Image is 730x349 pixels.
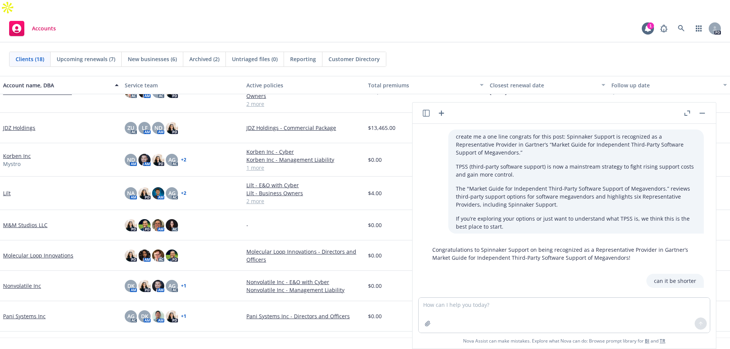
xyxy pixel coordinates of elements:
[608,76,730,94] button: Follow up date
[432,246,696,262] p: Congratulations to Spinnaker Support on being recognized as a Representative Provider in Gartner’...
[168,282,176,290] span: AG
[141,312,148,320] span: DK
[368,189,382,197] span: $4.00
[660,338,665,344] a: TR
[181,284,186,288] a: + 1
[127,282,135,290] span: DK
[487,76,608,94] button: Closest renewal date
[246,221,248,229] span: -
[181,191,186,196] a: + 2
[456,133,696,156] p: create me a one line congrats for this post: Spinnaker Support is recognized as a Representative ...
[127,124,134,132] span: ZU
[243,76,365,94] button: Active policies
[32,25,56,32] span: Accounts
[490,81,597,89] div: Closest renewal date
[246,156,362,164] a: Korben Inc - Management Liability
[152,154,164,166] img: photo
[125,81,240,89] div: Service team
[181,314,186,319] a: + 1
[154,124,162,132] span: ND
[368,282,382,290] span: $0.00
[3,189,11,197] a: Lilt
[127,312,135,320] span: AG
[127,189,135,197] span: NA
[456,185,696,208] p: The "Market Guide for Independent Third-Party Software Support of Megavendors.” reviews third-par...
[3,81,110,89] div: Account name, DBA
[166,219,178,231] img: photo
[691,21,706,36] a: Switch app
[128,55,177,63] span: New businesses (6)
[232,55,278,63] span: Untriaged files (0)
[152,219,164,231] img: photo
[246,278,362,286] a: Nonvolatile Inc - E&O with Cyber
[246,336,362,344] a: Frequency Coworking and Events
[122,76,243,94] button: Service team
[181,158,186,162] a: + 2
[246,248,362,264] a: Molecular Loop Innovations - Directors and Officers
[3,251,73,259] a: Molecular Loop Innovations
[152,187,164,199] img: photo
[166,122,178,134] img: photo
[456,215,696,231] p: If you’re exploring your options or just want to understand what TPSS is, we think this is the be...
[138,250,151,262] img: photo
[368,251,382,259] span: $0.00
[246,81,362,89] div: Active policies
[3,160,21,168] span: Mystro
[365,76,487,94] button: Total premiums
[368,124,395,132] span: $13,465.00
[246,286,362,294] a: Nonvolatile Inc - Management Liability
[3,312,46,320] a: Pani Systems Inc
[168,189,176,197] span: AG
[16,55,44,63] span: Clients (18)
[166,310,178,322] img: photo
[416,333,713,349] span: Nova Assist can make mistakes. Explore what Nova can do: Browse prompt library for and
[125,250,137,262] img: photo
[246,197,362,205] a: 2 more
[152,280,164,292] img: photo
[138,187,151,199] img: photo
[246,100,362,108] a: 2 more
[189,55,219,63] span: Archived (2)
[368,221,382,229] span: $0.00
[246,148,362,156] a: Korben Inc - Cyber
[127,156,135,164] span: ND
[328,55,380,63] span: Customer Directory
[152,250,164,262] img: photo
[647,22,654,29] div: 1
[246,164,362,172] a: 1 more
[3,282,41,290] a: Nonvolatile Inc
[246,124,362,132] a: JDZ Holdings - Commercial Package
[246,312,362,320] a: Pani Systems Inc - Directors and Officers
[152,310,164,322] img: photo
[368,81,475,89] div: Total premiums
[654,277,696,285] p: can it be shorter
[181,90,186,94] a: + 2
[3,221,48,229] a: M&M Studios LLC
[246,189,362,197] a: Lilt - Business Owners
[3,152,31,160] a: Korben Inc
[3,124,35,132] a: JDZ Holdings
[290,55,316,63] span: Reporting
[611,81,719,89] div: Follow up date
[138,219,151,231] img: photo
[246,181,362,189] a: Lilt - E&O with Cyber
[57,55,115,63] span: Upcoming renewals (7)
[168,156,176,164] span: AG
[645,338,649,344] a: BI
[368,312,382,320] span: $0.00
[166,250,178,262] img: photo
[142,124,148,132] span: LF
[674,21,689,36] a: Search
[138,154,151,166] img: photo
[138,280,151,292] img: photo
[656,21,671,36] a: Report a Bug
[125,219,137,231] img: photo
[456,163,696,178] p: TPSS (third-party software support) is now a mainstream strategy to fight rising support costs an...
[6,18,59,39] a: Accounts
[368,156,382,164] span: $0.00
